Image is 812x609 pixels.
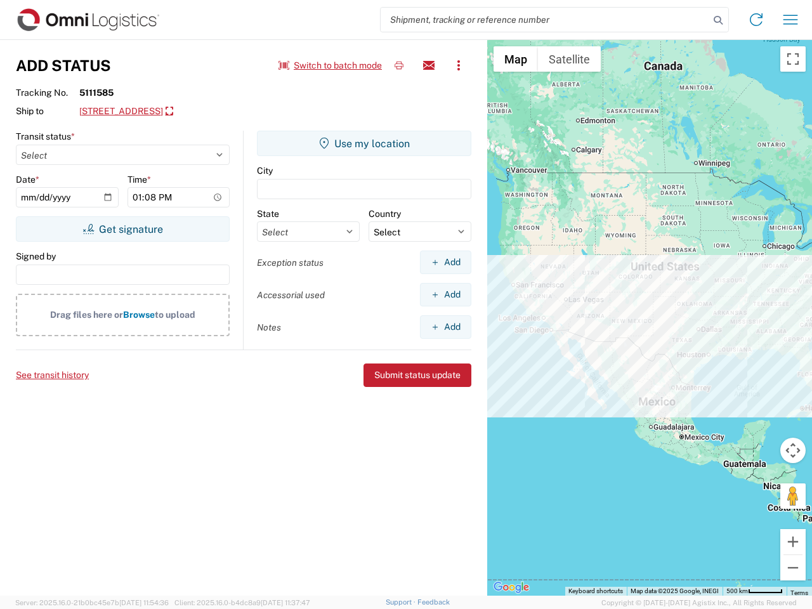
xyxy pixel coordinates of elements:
[16,131,75,142] label: Transit status
[723,587,787,596] button: Map Scale: 500 km per 51 pixels
[538,46,601,72] button: Show satellite imagery
[261,599,310,606] span: [DATE] 11:37:47
[601,597,797,608] span: Copyright © [DATE]-[DATE] Agistix Inc., All Rights Reserved
[420,315,471,339] button: Add
[79,101,173,122] a: [STREET_ADDRESS]
[278,55,382,76] button: Switch to batch mode
[494,46,538,72] button: Show street map
[780,529,806,554] button: Zoom in
[726,587,748,594] span: 500 km
[780,438,806,463] button: Map camera controls
[631,587,719,594] span: Map data ©2025 Google, INEGI
[417,598,450,606] a: Feedback
[16,216,230,242] button: Get signature
[790,589,808,596] a: Terms
[15,599,169,606] span: Server: 2025.16.0-21b0bc45e7b
[363,363,471,387] button: Submit status update
[174,599,310,606] span: Client: 2025.16.0-b4dc8a9
[50,310,123,320] span: Drag files here or
[123,310,155,320] span: Browse
[16,174,39,185] label: Date
[79,87,114,98] strong: 5111585
[780,483,806,509] button: Drag Pegman onto the map to open Street View
[16,56,111,75] h3: Add Status
[257,257,324,268] label: Exception status
[16,105,79,117] span: Ship to
[381,8,709,32] input: Shipment, tracking or reference number
[568,587,623,596] button: Keyboard shortcuts
[780,46,806,72] button: Toggle fullscreen view
[257,289,325,301] label: Accessorial used
[16,87,79,98] span: Tracking No.
[369,208,401,219] label: Country
[16,365,89,386] button: See transit history
[119,599,169,606] span: [DATE] 11:54:36
[128,174,151,185] label: Time
[155,310,195,320] span: to upload
[257,165,273,176] label: City
[386,598,417,606] a: Support
[420,283,471,306] button: Add
[490,579,532,596] a: Open this area in Google Maps (opens a new window)
[257,131,471,156] button: Use my location
[490,579,532,596] img: Google
[16,251,56,262] label: Signed by
[780,555,806,580] button: Zoom out
[420,251,471,274] button: Add
[257,322,281,333] label: Notes
[257,208,279,219] label: State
